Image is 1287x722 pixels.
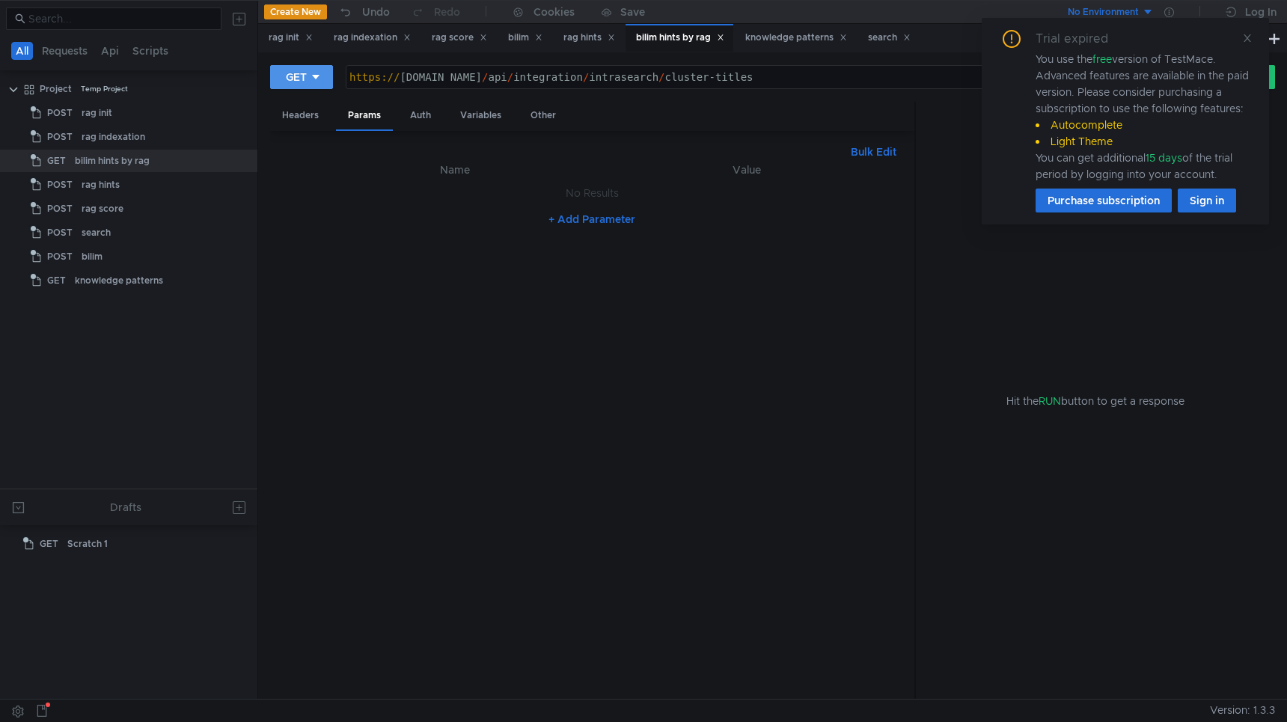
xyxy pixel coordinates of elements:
[603,161,890,179] th: Value
[286,69,307,85] div: GET
[508,30,542,46] div: bilim
[82,102,112,124] div: rag init
[47,126,73,148] span: POST
[128,42,173,60] button: Scripts
[75,269,163,292] div: knowledge patterns
[1036,51,1251,183] div: You use the version of TestMace. Advanced features are available in the paid version. Please cons...
[1006,393,1184,409] span: Hit the button to get a response
[28,10,213,27] input: Search...
[1092,52,1112,66] span: free
[1210,700,1275,721] span: Version: 1.3.3
[1039,394,1061,408] span: RUN
[620,7,645,17] div: Save
[845,143,902,161] button: Bulk Edit
[75,150,150,172] div: bilim hints by rag
[270,65,333,89] button: GET
[1068,5,1139,19] div: No Environment
[1036,133,1251,150] li: Light Theme
[47,269,66,292] span: GET
[37,42,92,60] button: Requests
[1146,151,1182,165] span: 15 days
[362,3,390,21] div: Undo
[47,102,73,124] span: POST
[82,126,145,148] div: rag indexation
[269,30,313,46] div: rag init
[1036,150,1251,183] div: You can get additional of the trial period by logging into your account.
[82,221,111,244] div: search
[81,78,128,100] div: Temp Project
[67,533,108,555] div: Scratch 1
[398,102,443,129] div: Auth
[306,161,604,179] th: Name
[745,30,847,46] div: knowledge patterns
[47,174,73,196] span: POST
[1178,189,1236,212] button: Sign in
[327,1,400,23] button: Undo
[1036,30,1126,48] div: Trial expired
[400,1,471,23] button: Redo
[1036,117,1251,133] li: Autocomplete
[270,102,331,129] div: Headers
[636,30,724,46] div: bilim hints by rag
[542,210,641,228] button: + Add Parameter
[1036,189,1172,212] button: Purchase subscription
[434,3,460,21] div: Redo
[47,150,66,172] span: GET
[47,221,73,244] span: POST
[1245,3,1277,21] div: Log In
[47,198,73,220] span: POST
[82,174,120,196] div: rag hints
[563,30,615,46] div: rag hints
[334,30,411,46] div: rag indexation
[97,42,123,60] button: Api
[519,102,568,129] div: Other
[110,498,141,516] div: Drafts
[432,30,487,46] div: rag score
[868,30,911,46] div: search
[566,186,619,200] nz-embed-empty: No Results
[82,245,103,268] div: bilim
[534,3,575,21] div: Cookies
[11,42,33,60] button: All
[82,198,123,220] div: rag score
[47,245,73,268] span: POST
[448,102,513,129] div: Variables
[40,533,58,555] span: GET
[336,102,393,131] div: Params
[264,4,327,19] button: Create New
[40,78,72,100] div: Project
